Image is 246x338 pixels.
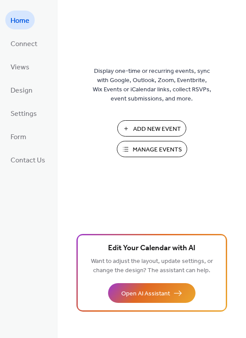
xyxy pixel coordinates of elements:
span: Form [11,130,26,144]
span: Display one-time or recurring events, sync with Google, Outlook, Zoom, Eventbrite, Wix Events or ... [93,67,211,104]
span: Contact Us [11,154,45,167]
span: Design [11,84,33,97]
span: Home [11,14,29,28]
a: Contact Us [5,150,51,169]
a: Settings [5,104,42,122]
span: Manage Events [133,145,182,155]
span: Want to adjust the layout, update settings, or change the design? The assistant can help. [91,255,213,277]
button: Add New Event [117,120,186,137]
span: Open AI Assistant [121,289,170,298]
span: Settings [11,107,37,121]
button: Open AI Assistant [108,283,195,303]
span: Edit Your Calendar with AI [108,242,195,255]
a: Form [5,127,32,146]
span: Add New Event [133,125,181,134]
button: Manage Events [117,141,187,157]
span: Connect [11,37,37,51]
a: Connect [5,34,43,53]
a: Home [5,11,35,29]
a: Views [5,57,35,76]
span: Views [11,61,29,74]
a: Design [5,80,38,99]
